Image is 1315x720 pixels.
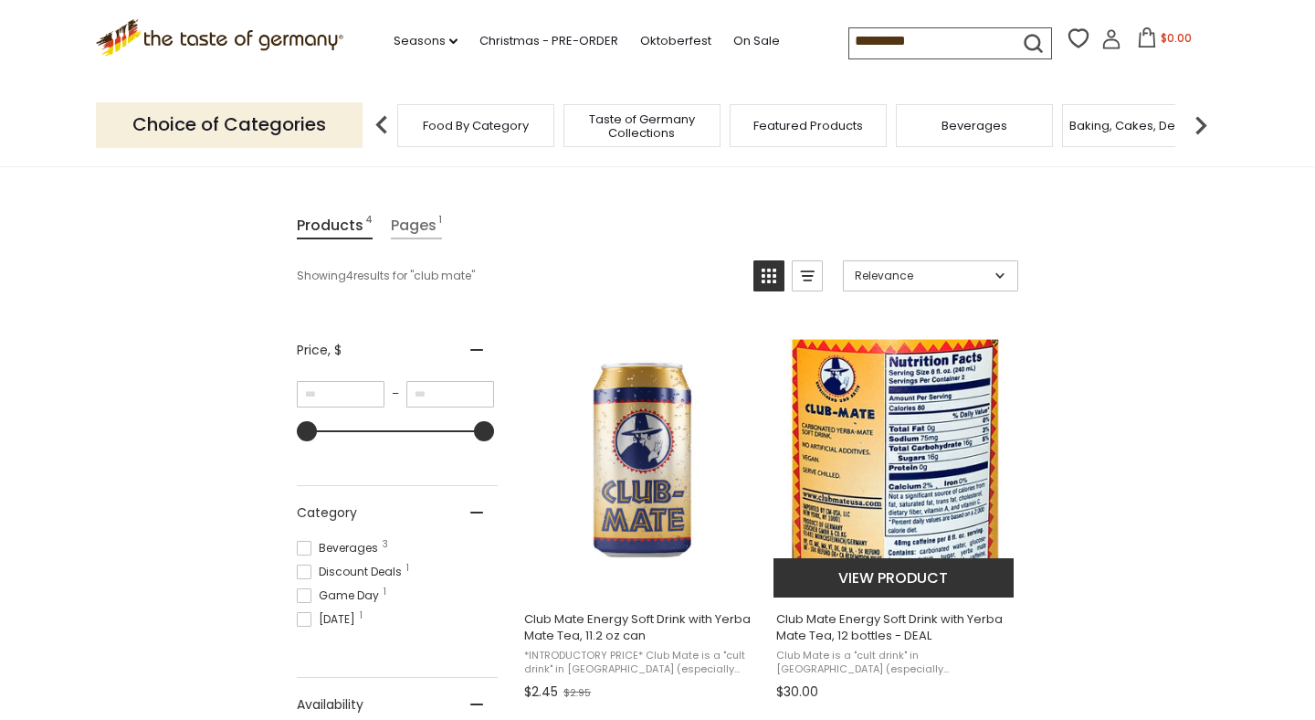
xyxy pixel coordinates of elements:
[521,323,763,707] a: Club Mate Energy Soft Drink with Yerba Mate Tea, 11.2 oz can
[792,260,823,291] a: View list mode
[297,564,407,580] span: Discount Deals
[297,503,357,523] span: Category
[569,112,715,140] a: Taste of Germany Collections
[365,213,373,238] span: 4
[423,119,529,132] a: Food By Category
[640,31,711,51] a: Oktoberfest
[524,683,558,702] span: $2.45
[394,31,458,51] a: Seasons
[563,685,591,701] span: $2.95
[363,107,400,143] img: previous arrow
[843,260,1018,291] a: Sort options
[773,323,1015,707] a: Club Mate Energy Soft Drink with Yerba Mate Tea, 12 bottles - DEAL
[753,260,784,291] a: View grid mode
[438,213,442,238] span: 1
[384,386,406,402] span: –
[297,611,361,628] span: [DATE]
[776,649,1013,677] span: Club Mate is a "cult drink" in [GEOGRAPHIC_DATA] (especially [GEOGRAPHIC_DATA]) among fans of rav...
[383,540,388,549] span: 3
[360,611,363,620] span: 1
[521,339,763,581] img: Club Mate Can
[1069,119,1211,132] a: Baking, Cakes, Desserts
[384,588,386,597] span: 1
[346,268,353,284] b: 4
[297,695,363,715] span: Availability
[773,558,1014,598] button: View product
[1161,30,1192,46] span: $0.00
[942,119,1007,132] a: Beverages
[753,119,863,132] a: Featured Products
[297,260,740,291] div: Showing results for " "
[406,564,409,573] span: 1
[776,683,818,702] span: $30.00
[391,213,442,239] a: View Pages Tab
[297,213,373,239] a: View Products Tab
[297,540,384,556] span: Beverages
[524,611,761,644] span: Club Mate Energy Soft Drink with Yerba Mate Tea, 11.2 oz can
[297,588,384,604] span: Game Day
[1183,107,1219,143] img: next arrow
[406,381,494,408] input: Maximum value
[328,341,342,359] span: , $
[479,31,618,51] a: Christmas - PRE-ORDER
[96,102,363,147] p: Choice of Categories
[733,31,780,51] a: On Sale
[524,649,761,677] span: *INTRODUCTORY PRICE* Club Mate is a "cult drink" in [GEOGRAPHIC_DATA] (especially [GEOGRAPHIC_DAT...
[297,341,342,360] span: Price
[297,381,384,408] input: Minimum value
[1125,27,1203,55] button: $0.00
[776,611,1013,644] span: Club Mate Energy Soft Drink with Yerba Mate Tea, 12 bottles - DEAL
[855,268,989,284] span: Relevance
